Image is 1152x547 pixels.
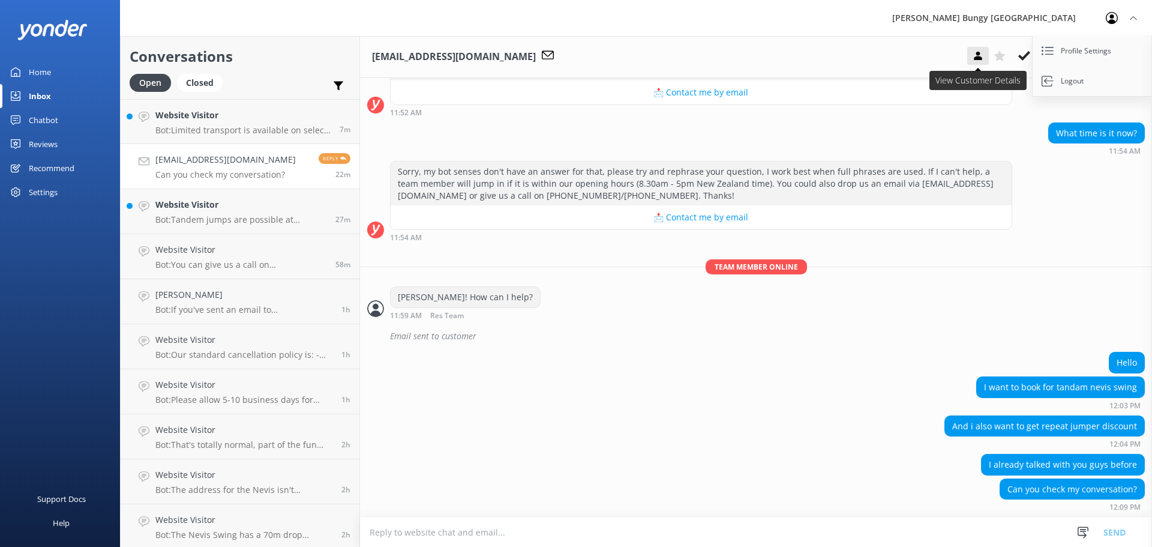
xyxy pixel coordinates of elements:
[1109,504,1141,511] strong: 12:09 PM
[121,459,359,504] a: Website VisitorBot:The address for the Nevis isn't advertised as it is on private property. Our t...
[1109,352,1144,373] div: Hello
[155,394,332,405] p: Bot: Please allow 5-10 business days for refunds to process once requested.
[390,234,422,241] strong: 11:54 AM
[390,311,541,320] div: 11:59am 15-Aug-2025 (UTC +12:00) Pacific/Auckland
[155,153,296,166] h4: [EMAIL_ADDRESS][DOMAIN_NAME]
[341,440,350,450] span: 10:11am 15-Aug-2025 (UTC +12:00) Pacific/Auckland
[391,205,1012,229] button: 📩 Contact me by email
[121,144,359,189] a: [EMAIL_ADDRESS][DOMAIN_NAME]Can you check my conversation?Reply22m
[29,132,58,156] div: Reviews
[130,74,171,92] div: Open
[177,76,229,89] a: Closed
[944,440,1145,448] div: 12:04pm 15-Aug-2025 (UTC +12:00) Pacific/Auckland
[155,513,332,527] h4: Website Visitor
[155,530,332,540] p: Bot: The Nevis Swing has a 70m drop followed by a 300m swing into the valley. Please allow 4 hour...
[945,416,1144,437] div: And i also want to get repeat jumper discount
[1048,147,1145,155] div: 11:54am 15-Aug-2025 (UTC +12:00) Pacific/Auckland
[121,279,359,324] a: [PERSON_NAME]Bot:If you've sent an email to [EMAIL_ADDRESS][DOMAIN_NAME], the team will do their ...
[706,259,807,274] span: Team member online
[121,414,359,459] a: Website VisitorBot:That's totally normal, part of the fun and what leads to feeling accomplished ...
[130,76,177,89] a: Open
[53,511,70,535] div: Help
[121,234,359,279] a: Website VisitorBot:You can give us a call on [PHONE_NUMBER] or [PHONE_NUMBER] to chat with a crew...
[372,49,536,65] h3: [EMAIL_ADDRESS][DOMAIN_NAME]
[335,259,350,270] span: 11:33am 15-Aug-2025 (UTC +12:00) Pacific/Auckland
[29,180,58,204] div: Settings
[319,153,350,164] span: Reply
[121,99,359,144] a: Website VisitorBot:Limited transport is available on select days for the [GEOGRAPHIC_DATA]. If yo...
[121,369,359,414] a: Website VisitorBot:Please allow 5-10 business days for refunds to process once requested.1h
[341,304,350,315] span: 11:23am 15-Aug-2025 (UTC +12:00) Pacific/Auckland
[121,324,359,369] a: Website VisitorBot:Our standard cancellation policy is: - Cancellations more than 48 hours in adv...
[155,468,332,482] h4: Website Visitor
[390,326,1145,346] div: Email sent to customer
[391,80,1012,104] button: 📩 Contact me by email
[155,288,332,301] h4: [PERSON_NAME]
[341,349,350,360] span: 10:59am 15-Aug-2025 (UTC +12:00) Pacific/Auckland
[155,198,326,211] h4: Website Visitor
[1109,402,1141,409] strong: 12:03 PM
[390,312,422,320] strong: 11:59 AM
[430,312,464,320] span: Res Team
[1109,441,1141,448] strong: 12:04 PM
[155,349,332,360] p: Bot: Our standard cancellation policy is: - Cancellations more than 48 hours in advance receive a...
[155,304,332,315] p: Bot: If you've sent an email to [EMAIL_ADDRESS][DOMAIN_NAME], the team will do their best to get ...
[977,377,1144,397] div: I want to book for tandam nevis swing
[155,485,332,495] p: Bot: The address for the Nevis isn't advertised as it is on private property. Our transport is co...
[155,109,331,122] h4: Website Visitor
[121,189,359,234] a: Website VisitorBot:Tandem jumps are possible at [GEOGRAPHIC_DATA], [GEOGRAPHIC_DATA], and [GEOGRA...
[155,423,332,437] h4: Website Visitor
[29,60,51,84] div: Home
[29,84,51,108] div: Inbox
[335,169,350,180] span: 12:09pm 15-Aug-2025 (UTC +12:00) Pacific/Auckland
[155,440,332,450] p: Bot: That's totally normal, part of the fun and what leads to feeling accomplished post activity....
[155,378,332,391] h4: Website Visitor
[155,333,332,346] h4: Website Visitor
[982,455,1144,475] div: I already talked with you guys before
[29,108,58,132] div: Chatbot
[155,243,326,256] h4: Website Visitor
[155,259,326,270] p: Bot: You can give us a call on [PHONE_NUMBER] or [PHONE_NUMBER] to chat with a crew member. Our o...
[1049,123,1144,144] div: What time is it now?
[391,162,1012,205] div: Sorry, my bot senses don't have an answer for that, please try and rephrase your question, I work...
[155,125,331,136] p: Bot: Limited transport is available on select days for the [GEOGRAPHIC_DATA]. If you’ve booked, p...
[335,214,350,225] span: 12:04pm 15-Aug-2025 (UTC +12:00) Pacific/Auckland
[367,326,1145,346] div: 2025-08-15T00:03:22.859
[155,169,296,180] p: Can you check my conversation?
[130,45,350,68] h2: Conversations
[390,108,1012,116] div: 11:52am 15-Aug-2025 (UTC +12:00) Pacific/Auckland
[390,233,1012,241] div: 11:54am 15-Aug-2025 (UTC +12:00) Pacific/Auckland
[37,487,86,511] div: Support Docs
[341,394,350,405] span: 10:32am 15-Aug-2025 (UTC +12:00) Pacific/Auckland
[1000,503,1145,511] div: 12:09pm 15-Aug-2025 (UTC +12:00) Pacific/Auckland
[391,287,540,307] div: [PERSON_NAME]! How can I help?
[18,20,87,40] img: yonder-white-logo.png
[29,156,74,180] div: Recommend
[976,401,1145,409] div: 12:03pm 15-Aug-2025 (UTC +12:00) Pacific/Auckland
[1109,148,1141,155] strong: 11:54 AM
[390,109,422,116] strong: 11:52 AM
[340,124,350,134] span: 12:24pm 15-Aug-2025 (UTC +12:00) Pacific/Auckland
[1000,479,1144,500] div: Can you check my conversation?
[155,214,326,225] p: Bot: Tandem jumps are possible at [GEOGRAPHIC_DATA], [GEOGRAPHIC_DATA], and [GEOGRAPHIC_DATA], or...
[177,74,223,92] div: Closed
[341,530,350,540] span: 10:10am 15-Aug-2025 (UTC +12:00) Pacific/Auckland
[341,485,350,495] span: 10:10am 15-Aug-2025 (UTC +12:00) Pacific/Auckland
